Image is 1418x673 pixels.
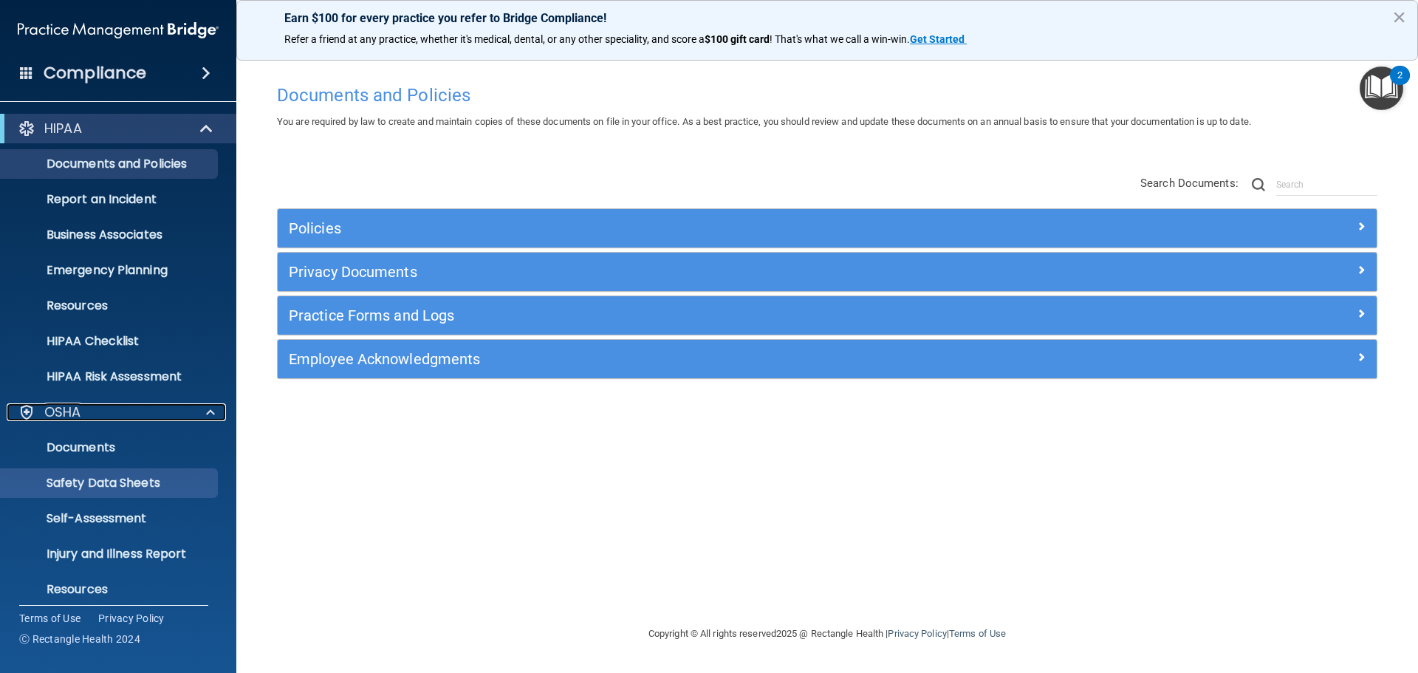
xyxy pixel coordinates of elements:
[10,298,211,313] p: Resources
[10,547,211,561] p: Injury and Illness Report
[10,440,211,455] p: Documents
[18,403,215,421] a: OSHA
[10,228,211,242] p: Business Associates
[1140,177,1239,190] span: Search Documents:
[1252,178,1265,191] img: ic-search.3b580494.png
[289,307,1091,324] h5: Practice Forms and Logs
[289,304,1366,327] a: Practice Forms and Logs
[44,403,81,421] p: OSHA
[19,632,140,646] span: Ⓒ Rectangle Health 2024
[277,86,1377,105] h4: Documents and Policies
[19,611,81,626] a: Terms of Use
[289,264,1091,280] h5: Privacy Documents
[289,216,1366,240] a: Policies
[10,192,211,207] p: Report an Incident
[10,511,211,526] p: Self-Assessment
[277,116,1251,127] span: You are required by law to create and maintain copies of these documents on file in your office. ...
[10,369,211,384] p: HIPAA Risk Assessment
[289,260,1366,284] a: Privacy Documents
[18,16,219,45] img: PMB logo
[10,157,211,171] p: Documents and Policies
[18,120,214,137] a: HIPAA
[44,120,82,137] p: HIPAA
[98,611,165,626] a: Privacy Policy
[10,476,211,491] p: Safety Data Sheets
[949,628,1006,639] a: Terms of Use
[910,33,965,45] strong: Get Started
[289,347,1366,371] a: Employee Acknowledgments
[284,11,1370,25] p: Earn $100 for every practice you refer to Bridge Compliance!
[1360,66,1403,110] button: Open Resource Center, 2 new notifications
[10,582,211,597] p: Resources
[10,334,211,349] p: HIPAA Checklist
[705,33,770,45] strong: $100 gift card
[284,33,705,45] span: Refer a friend at any practice, whether it's medical, dental, or any other speciality, and score a
[1397,75,1402,95] div: 2
[910,33,967,45] a: Get Started
[10,263,211,278] p: Emergency Planning
[289,351,1091,367] h5: Employee Acknowledgments
[558,610,1097,657] div: Copyright © All rights reserved 2025 @ Rectangle Health | |
[770,33,910,45] span: ! That's what we call a win-win.
[888,628,946,639] a: Privacy Policy
[289,220,1091,236] h5: Policies
[44,63,146,83] h4: Compliance
[1276,174,1377,196] input: Search
[1392,5,1406,29] button: Close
